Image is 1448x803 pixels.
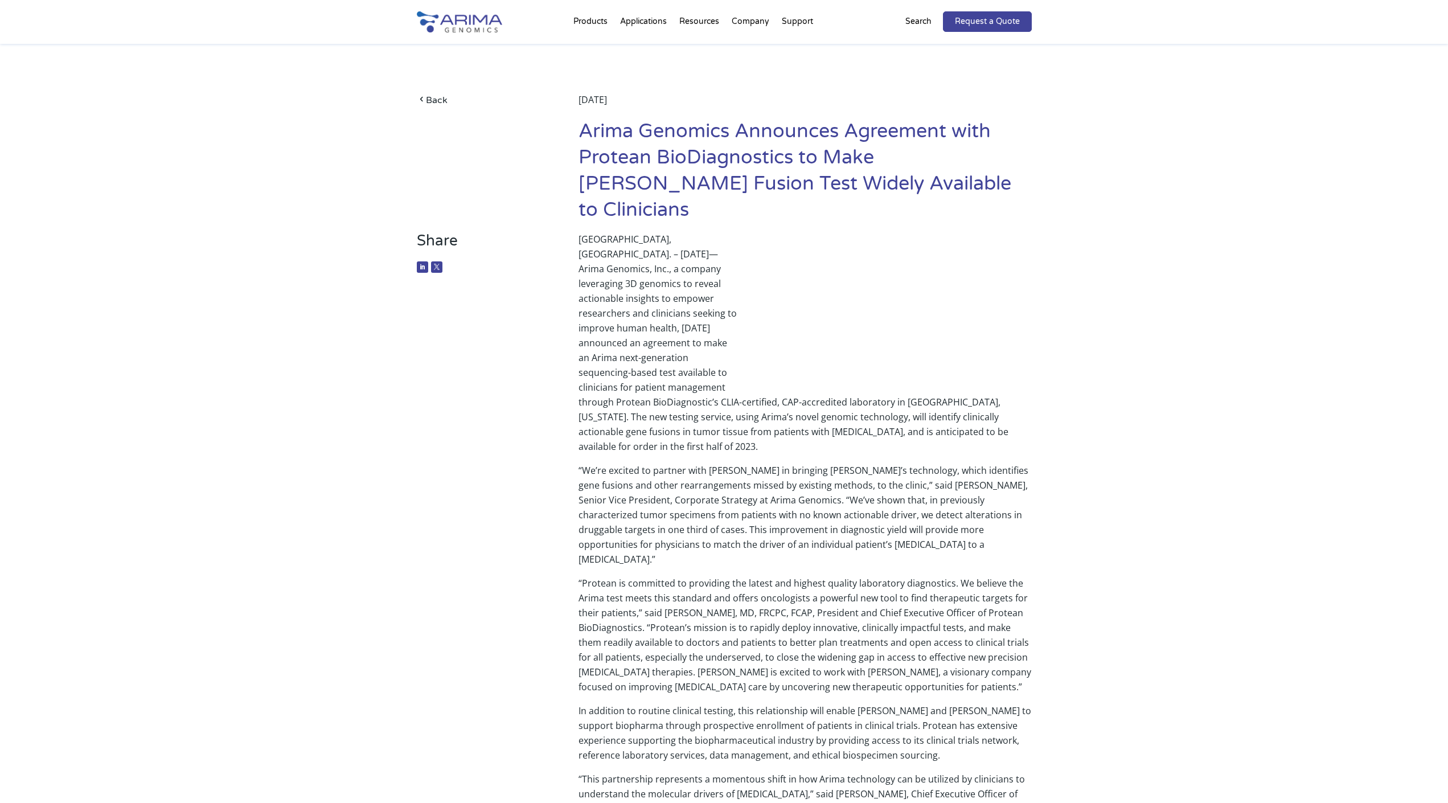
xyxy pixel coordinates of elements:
h1: Arima Genomics Announces Agreement with Protean BioDiagnostics to Make [PERSON_NAME] Fusion Test ... [579,118,1031,232]
a: Request a Quote [943,11,1032,32]
div: [DATE] [579,92,1031,118]
p: In addition to routine clinical testing, this relationship will enable [PERSON_NAME] and [PERSON_... [579,703,1031,772]
p: “Protean is committed to providing the latest and highest quality laboratory diagnostics. We beli... [579,576,1031,703]
img: Arima-Genomics-logo [417,11,502,32]
p: Search [905,14,932,29]
p: [GEOGRAPHIC_DATA], [GEOGRAPHIC_DATA]. – [DATE]—Arima Genomics, Inc., a company leveraging 3D geno... [579,232,1031,463]
a: Back [417,92,545,108]
p: “We’re excited to partner with [PERSON_NAME] in bringing [PERSON_NAME]’s technology, which identi... [579,463,1031,576]
h3: Share [417,232,545,259]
